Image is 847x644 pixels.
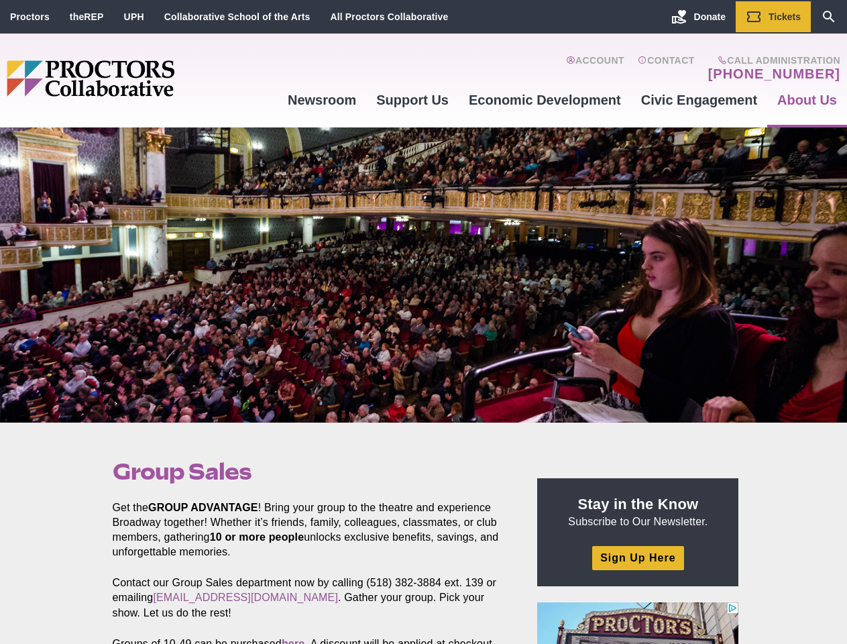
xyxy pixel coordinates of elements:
[210,531,304,543] strong: 10 or more people
[7,60,278,97] img: Proctors logo
[631,82,767,118] a: Civic Engagement
[10,11,50,22] a: Proctors
[153,592,338,603] a: [EMAIL_ADDRESS][DOMAIN_NAME]
[736,1,811,32] a: Tickets
[638,55,695,82] a: Contact
[811,1,847,32] a: Search
[578,496,699,513] strong: Stay in the Know
[592,546,683,570] a: Sign Up Here
[708,66,840,82] a: [PHONE_NUMBER]
[113,459,507,484] h1: Group Sales
[767,82,847,118] a: About Us
[459,82,631,118] a: Economic Development
[553,494,722,529] p: Subscribe to Our Newsletter.
[566,55,624,82] a: Account
[113,576,507,620] p: Contact our Group Sales department now by calling (518) 382-3884 ext. 139 or emailing . Gather yo...
[661,1,736,32] a: Donate
[704,55,840,66] span: Call Administration
[769,11,801,22] span: Tickets
[70,11,104,22] a: theREP
[278,82,366,118] a: Newsroom
[164,11,310,22] a: Collaborative School of the Arts
[366,82,459,118] a: Support Us
[330,11,448,22] a: All Proctors Collaborative
[148,502,258,513] strong: GROUP ADVANTAGE
[124,11,144,22] a: UPH
[113,500,507,559] p: Get the ! Bring your group to the theatre and experience Broadway together! Whether it’s friends,...
[694,11,726,22] span: Donate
